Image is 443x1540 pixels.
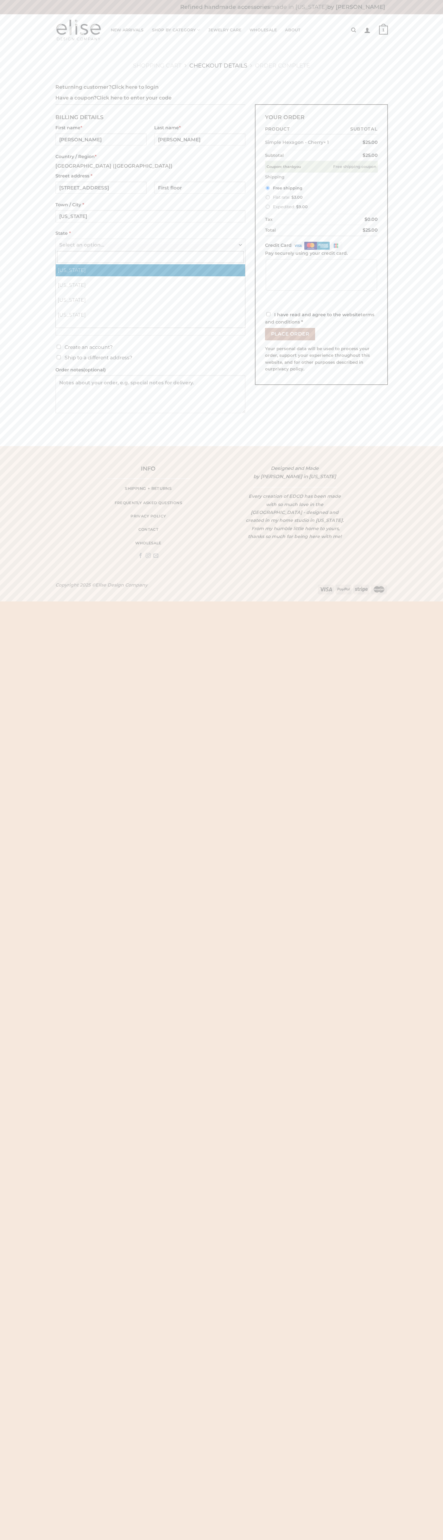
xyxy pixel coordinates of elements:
[265,328,315,340] button: Place order
[99,538,197,548] a: wholesale
[55,239,245,251] span: State
[296,204,308,209] bdi: 9.00
[99,525,197,535] a: contact
[363,139,378,145] bdi: 25.00
[56,264,245,276] li: [US_STATE]
[55,581,148,589] div: Copyright 2025 ©
[331,124,378,134] th: Subtotal
[246,493,344,539] span: Every creation of EDCO has been made with so much love in the [GEOGRAPHIC_DATA] - designed and cr...
[189,62,247,69] a: Checkout details
[363,139,365,145] span: $
[364,216,378,222] bdi: 0.00
[95,582,148,588] strong: Elise Design Company
[265,225,331,236] th: Total
[111,84,159,90] a: Click here to login
[180,3,270,10] b: Refined handmade accessories
[83,367,106,373] span: (optional)
[265,242,342,248] label: Credit Card
[55,153,245,160] label: Country / Region
[266,260,377,290] iframe: Secure Credit Card Form
[265,110,378,122] h3: Your order
[265,214,331,225] th: Tax
[180,3,385,10] b: made in [US_STATE]
[146,553,151,559] a: Follow on Instagram
[154,124,245,132] label: Last name
[363,152,365,158] span: $
[57,355,61,359] input: Ship to a different address?
[273,183,377,193] label: Free shipping
[317,242,330,250] img: amex
[125,485,172,492] span: Shipping + Returns
[138,553,143,559] a: Follow on Facebook
[379,21,388,39] a: 1
[99,498,197,508] a: Frequently asked questions
[115,500,182,506] span: Frequently asked questions
[152,24,200,36] a: Shop By Category
[379,26,388,35] strong: 1
[265,312,374,325] a: terms and conditions
[55,230,245,237] label: State
[363,152,378,158] bdi: 25.00
[133,62,181,69] a: Shopping Cart
[323,139,329,145] strong: × 1
[65,355,132,361] span: Ship to a different address?
[266,312,270,316] input: I have read and agree to the websiteterms and conditions *
[55,366,245,374] label: Order notes
[56,294,245,306] li: [US_STATE]
[265,135,331,151] td: Simple Hexagon - Cherry
[59,242,104,248] span: Select an option…
[291,195,303,200] bdi: 3.00
[304,242,317,250] img: mastercard
[69,230,71,236] abbr: required
[65,344,113,350] span: Create an account?
[265,124,331,134] th: Product
[138,527,159,533] span: contact
[56,309,245,321] li: [US_STATE]
[99,511,197,521] a: Privacy Policy
[331,161,378,173] td: Free shipping coupon
[56,324,245,336] li: [US_STATE]
[265,312,374,325] span: I have read and agree to the website
[285,24,301,36] a: About
[363,227,378,233] bdi: 25.00
[97,95,172,101] a: Click here to enter your code
[291,195,294,200] span: $
[265,150,331,161] th: Subtotal
[82,202,84,208] abbr: required
[153,553,158,559] a: Send us an email
[91,173,92,179] abbr: required
[250,24,277,36] a: Wholesale
[55,201,245,209] label: Town / City
[99,464,197,473] h4: INFO
[330,242,342,250] img: jcb
[292,242,304,250] img: visa
[56,279,245,291] li: [US_STATE]
[154,182,245,194] input: Apartment, suite, unit, etc. (optional)
[273,193,377,202] label: Flat rate:
[80,125,82,131] abbr: required
[265,173,378,182] th: Shipping
[57,345,61,349] input: Create an account?
[253,465,336,479] span: Designed and Made by [PERSON_NAME] in [US_STATE]
[265,345,378,373] p: Your personal data will be used to process your order, support your experience throughout this we...
[179,125,181,131] abbr: required
[265,161,331,173] th: Coupon: thankyou
[327,3,385,10] b: by [PERSON_NAME]
[55,124,147,132] label: First name
[55,163,173,169] strong: [GEOGRAPHIC_DATA] ([GEOGRAPHIC_DATA])
[55,110,245,122] h3: Billing details
[55,182,147,194] input: House number and street name
[273,366,303,371] a: privacy policy
[99,484,197,494] a: Shipping + Returns
[364,216,367,222] span: $
[135,540,161,546] span: wholesale
[265,250,378,257] p: Pay securely using your credit card.
[208,24,241,36] a: Jewelry Care
[273,202,377,211] label: Expedited:
[296,204,299,209] span: $
[55,19,101,41] img: Elise Design Company
[55,172,147,180] label: Street address
[351,24,356,36] a: Search
[130,513,166,519] span: Privacy Policy
[111,24,144,36] a: New Arrivals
